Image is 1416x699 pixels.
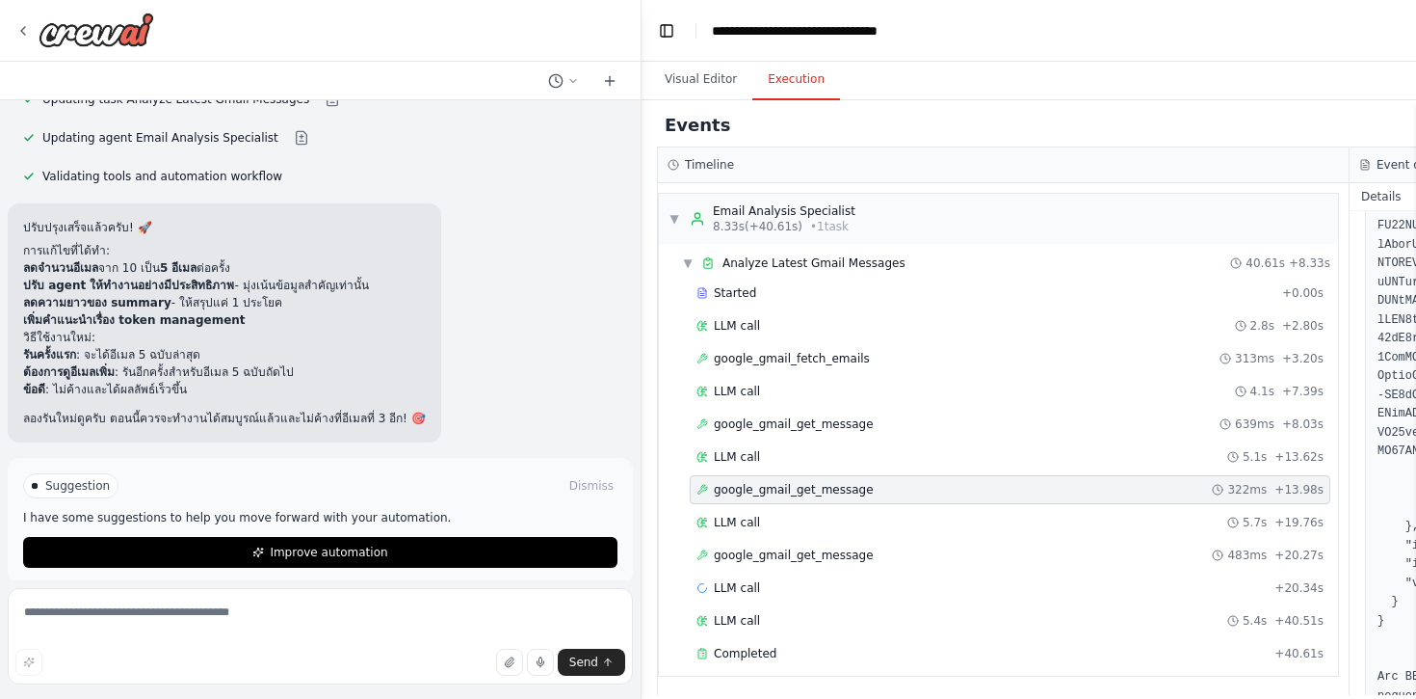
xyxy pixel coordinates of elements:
[714,613,760,629] span: LLM call
[714,318,760,334] span: LLM call
[1274,482,1324,497] span: + 13.98s
[1235,417,1274,432] span: 639ms
[713,203,855,219] div: Email Analysis Specialist
[1274,515,1324,530] span: + 19.76s
[669,211,680,227] span: ▼
[752,60,840,100] button: Execution
[714,384,760,399] span: LLM call
[1282,384,1324,399] span: + 7.39s
[558,649,625,676] button: Send
[527,649,554,676] button: Click to speak your automation idea
[722,255,905,271] span: Analyze Latest Gmail Messages
[42,130,278,146] span: Updating agent Email Analysis Specialist
[1274,449,1324,465] span: + 13.62s
[1274,548,1324,563] span: + 20.27s
[23,365,115,379] strong: ต้องการดูอีเมลเพิ่ม
[23,346,426,363] li: : จะได้อีเมล 5 ฉบับล่าสุด
[714,285,756,301] span: Started
[23,383,45,396] strong: ข้อดี
[23,510,617,525] p: I have some suggestions to help you move forward with your automation.
[23,261,98,275] strong: ลดจำนวนอีเมล
[1282,285,1324,301] span: + 0.00s
[540,69,587,93] button: Switch to previous chat
[713,219,802,234] span: 8.33s (+40.61s)
[1274,646,1324,661] span: + 40.61s
[23,296,171,309] strong: ลดความยาวของ summary
[23,537,617,568] button: Improve automation
[685,157,734,173] h3: Timeline
[712,21,924,40] nav: breadcrumb
[714,449,760,465] span: LLM call
[1282,351,1324,366] span: + 3.20s
[1243,515,1267,530] span: 5.7s
[23,363,426,381] li: : รันอีกครั้งสำหรับอีเมล 5 ฉบับถัดไป
[23,348,76,362] strong: รันครั้งแรก
[714,548,874,563] span: google_gmail_get_message
[23,279,234,292] strong: ปรับ agent ให้ทำงานอย่างมีประสิทธิภาพ
[1227,482,1267,497] span: 322ms
[714,482,874,497] span: google_gmail_get_message
[160,261,197,275] strong: 5 อีเมล
[1227,548,1267,563] span: 483ms
[1274,580,1324,596] span: + 20.34s
[23,381,426,398] li: : ไม่ค้างและได้ผลลัพธ์เร็วขึ้น
[1243,613,1267,629] span: 5.4s
[1243,449,1267,465] span: 5.1s
[594,69,625,93] button: Start a new chat
[15,649,42,676] button: Improve this prompt
[23,259,426,277] li: จาก 10 เป็น ต่อครั้ง
[270,545,387,560] span: Improve automation
[23,242,426,259] h2: การแก้ไขที่ได้ทำ:
[714,417,874,432] span: google_gmail_get_message
[45,478,110,494] span: Suggestion
[1235,351,1274,366] span: 313ms
[569,655,598,670] span: Send
[1282,318,1324,334] span: + 2.80s
[714,515,760,530] span: LLM call
[1246,255,1285,271] span: 40.61s
[653,17,680,44] button: Hide left sidebar
[1250,384,1274,399] span: 4.1s
[649,60,752,100] button: Visual Editor
[23,277,426,294] li: - มุ่งเน้นข้อมูลสำคัญเท่านั้น
[714,580,760,596] span: LLM call
[682,255,694,271] span: ▼
[23,313,246,327] strong: เพิ่มคำแนะนำเรื่อง token management
[23,410,426,427] p: ลองรันใหม่ดูครับ ตอนนี้ควรจะทำงานได้สมบูรณ์แล้วและไม่ค้างที่อีเมลที่ 3 อีก! 🎯
[23,219,426,236] p: ปรับปรุงเสร็จแล้วครับ! 🚀
[714,646,776,661] span: Completed
[23,294,426,311] li: - ให้สรุปแค่ 1 ประโยค
[39,13,154,47] img: Logo
[810,219,849,234] span: • 1 task
[42,169,282,184] span: Validating tools and automation workflow
[1274,613,1324,629] span: + 40.51s
[496,649,523,676] button: Upload files
[714,351,870,366] span: google_gmail_fetch_emails
[565,476,617,496] button: Dismiss
[23,329,426,346] h2: วิธีใช้งานใหม่:
[1250,318,1274,334] span: 2.8s
[1282,417,1324,432] span: + 8.03s
[1289,255,1330,271] span: + 8.33s
[665,112,730,139] h2: Events
[1350,183,1413,210] button: Details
